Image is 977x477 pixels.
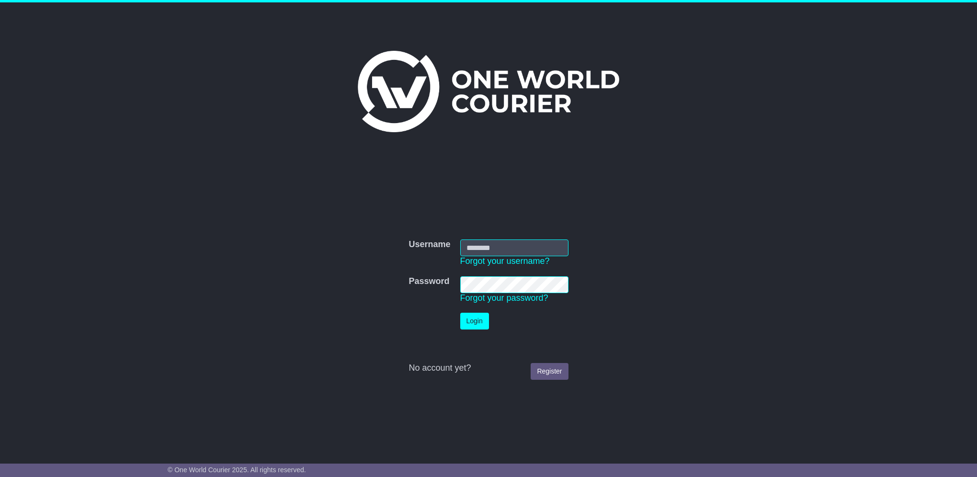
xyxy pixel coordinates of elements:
[409,239,450,250] label: Username
[409,276,449,287] label: Password
[168,466,306,474] span: © One World Courier 2025. All rights reserved.
[460,256,550,266] a: Forgot your username?
[460,293,548,303] a: Forgot your password?
[358,51,619,132] img: One World
[531,363,568,380] a: Register
[409,363,568,374] div: No account yet?
[460,313,489,329] button: Login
